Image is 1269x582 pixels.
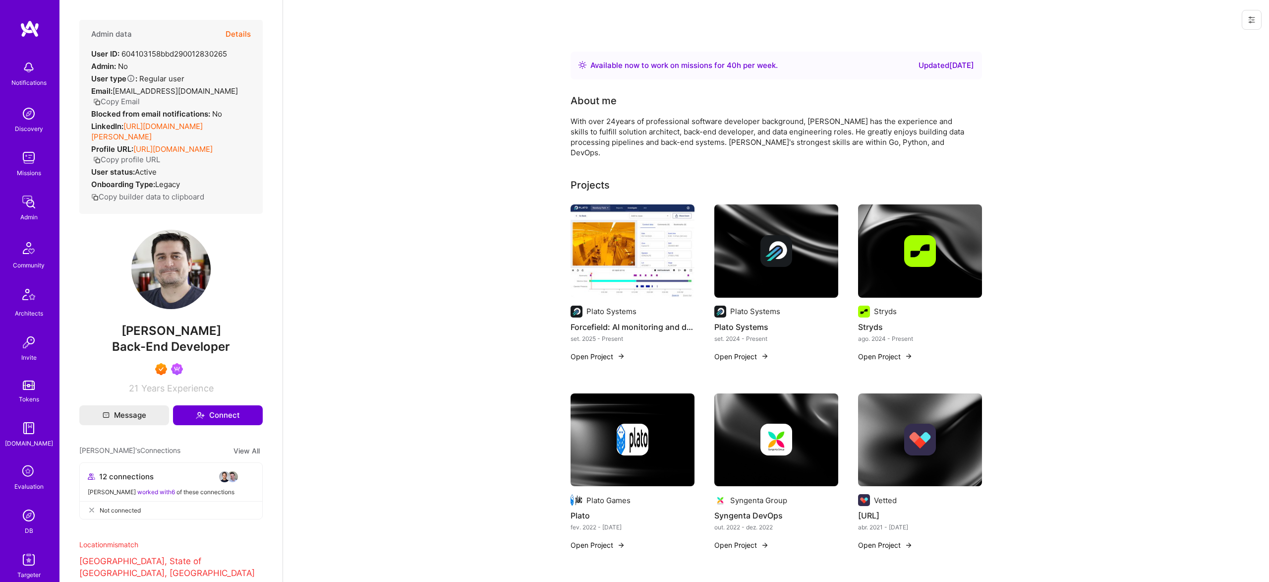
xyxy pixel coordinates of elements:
[858,522,982,532] div: abr. 2021 - [DATE]
[91,192,204,202] button: Copy builder data to clipboard
[112,339,230,354] span: Back-End Developer
[904,235,936,267] img: Company logo
[91,194,99,201] i: icon Copy
[19,418,39,438] img: guide book
[730,495,787,506] div: Syngenta Group
[91,144,133,154] strong: Profile URL:
[91,180,155,189] strong: Onboarding Type:
[858,540,913,550] button: Open Project
[586,306,636,317] div: Plato Systems
[19,462,38,481] i: icon SelectionTeam
[714,393,838,487] img: cover
[571,306,582,318] img: Company logo
[196,411,205,420] i: icon Connect
[586,495,631,506] div: Plato Games
[91,30,132,39] h4: Admin data
[79,556,263,580] p: [GEOGRAPHIC_DATA], State of [GEOGRAPHIC_DATA], [GEOGRAPHIC_DATA]
[88,487,254,497] div: [PERSON_NAME] of these connections
[93,154,160,165] button: Copy profile URL
[714,204,838,298] img: cover
[79,323,263,338] span: [PERSON_NAME]
[858,333,982,344] div: ago. 2024 - Present
[91,122,203,141] a: [URL][DOMAIN_NAME][PERSON_NAME]
[17,570,41,580] div: Targeter
[91,73,184,84] div: Regular user
[919,60,974,71] div: Updated [DATE]
[571,351,625,362] button: Open Project
[79,405,169,425] button: Message
[226,20,251,49] button: Details
[91,62,116,71] strong: Admin:
[858,204,982,298] img: cover
[19,550,39,570] img: Skill Targeter
[20,212,38,222] div: Admin
[617,424,648,455] img: Company logo
[858,393,982,487] img: cover
[79,539,263,550] div: Location mismatch
[905,541,913,549] img: arrow-right
[571,178,610,193] div: Projects
[760,235,792,267] img: Company logo
[91,167,135,177] strong: User status:
[571,333,694,344] div: set. 2025 - Present
[727,61,737,70] span: 40
[874,306,897,317] div: Stryds
[227,471,238,483] img: avatar
[714,509,838,522] h4: Syngenta DevOps
[91,74,137,83] strong: User type :
[173,405,263,425] button: Connect
[19,506,39,525] img: Admin Search
[714,333,838,344] div: set. 2024 - Present
[91,49,227,59] div: 604103158bbd290012830265
[91,61,128,71] div: No
[14,481,44,492] div: Evaluation
[93,156,101,164] i: icon Copy
[155,363,167,375] img: Exceptional A.Teamer
[19,58,39,77] img: bell
[79,445,180,456] span: [PERSON_NAME]'s Connections
[126,74,135,83] i: Help
[571,204,694,298] img: Forcefield: AI monitoring and data visualization
[571,116,967,158] div: With over 24years of professional software developer background, [PERSON_NAME] has the experience...
[590,60,778,71] div: Available now to work on missions for h per week .
[5,438,53,449] div: [DOMAIN_NAME]
[571,540,625,550] button: Open Project
[171,363,183,375] img: Been on Mission
[904,424,936,455] img: Company logo
[19,332,39,352] img: Invite
[17,168,41,178] div: Missions
[761,541,769,549] img: arrow-right
[17,236,41,260] img: Community
[730,306,780,317] div: Plato Systems
[133,144,213,154] a: [URL][DOMAIN_NAME]
[155,180,180,189] span: legacy
[858,351,913,362] button: Open Project
[714,351,769,362] button: Open Project
[23,381,35,390] img: tokens
[113,86,238,96] span: [EMAIL_ADDRESS][DOMAIN_NAME]
[617,541,625,549] img: arrow-right
[714,306,726,318] img: Company logo
[103,412,110,419] i: icon Mail
[17,284,41,308] img: Architects
[19,394,39,404] div: Tokens
[19,192,39,212] img: admin teamwork
[571,509,694,522] h4: Plato
[88,506,96,514] i: icon CloseGray
[91,122,123,131] strong: LinkedIn:
[231,445,263,456] button: View All
[761,352,769,360] img: arrow-right
[20,20,40,38] img: logo
[11,77,47,88] div: Notifications
[19,148,39,168] img: teamwork
[129,383,138,393] span: 21
[714,522,838,532] div: out. 2022 - dez. 2022
[15,308,43,319] div: Architects
[21,352,37,363] div: Invite
[714,494,726,506] img: Company logo
[858,306,870,318] img: Company logo
[91,109,222,119] div: No
[25,525,33,536] div: DB
[79,462,263,519] button: 12 connectionsavataravataravataravatar[PERSON_NAME] worked with6 of these connectionsNot connected
[137,488,175,496] span: worked with 6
